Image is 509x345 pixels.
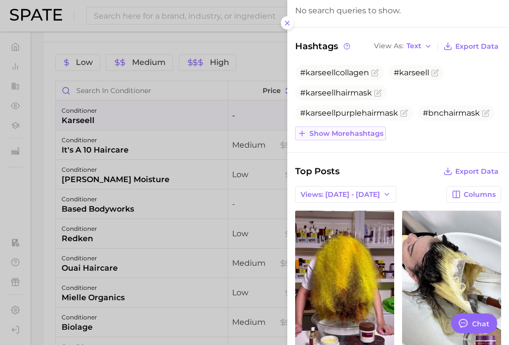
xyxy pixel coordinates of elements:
[441,164,501,178] button: Export Data
[431,69,439,77] button: Flag as miscategorized or irrelevant
[295,6,501,15] div: No search queries to show.
[309,129,383,138] span: Show more hashtags
[400,109,408,117] button: Flag as miscategorized or irrelevant
[300,108,398,118] span: #karseellpurplehairmask
[374,89,382,97] button: Flag as miscategorized or irrelevant
[407,43,421,49] span: Text
[295,186,396,203] button: Views: [DATE] - [DATE]
[295,39,352,53] span: Hashtags
[295,126,386,140] button: Show morehashtags
[394,68,429,77] span: #karseell
[464,190,496,199] span: Columns
[295,164,339,178] span: Top Posts
[446,186,501,203] button: Columns
[441,39,501,53] button: Export Data
[371,69,379,77] button: Flag as miscategorized or irrelevant
[372,40,435,53] button: View AsText
[301,190,380,199] span: Views: [DATE] - [DATE]
[300,88,372,97] span: #karseellhairmask
[374,43,404,49] span: View As
[423,108,480,118] span: #bnchairmask
[482,109,490,117] button: Flag as miscategorized or irrelevant
[300,68,369,77] span: #karseellcollagen
[455,42,499,51] span: Export Data
[455,167,499,176] span: Export Data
